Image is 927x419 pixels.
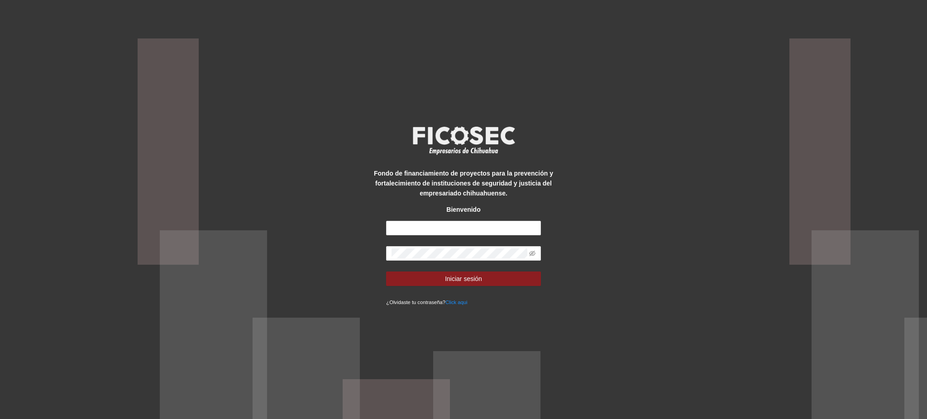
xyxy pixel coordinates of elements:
a: Click aqui [445,300,468,305]
strong: Fondo de financiamiento de proyectos para la prevención y fortalecimiento de instituciones de seg... [374,170,553,197]
img: logo [407,124,520,157]
small: ¿Olvidaste tu contraseña? [386,300,467,305]
strong: Bienvenido [446,206,480,213]
span: Iniciar sesión [445,274,482,284]
button: Iniciar sesión [386,271,540,286]
span: eye-invisible [529,250,535,257]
